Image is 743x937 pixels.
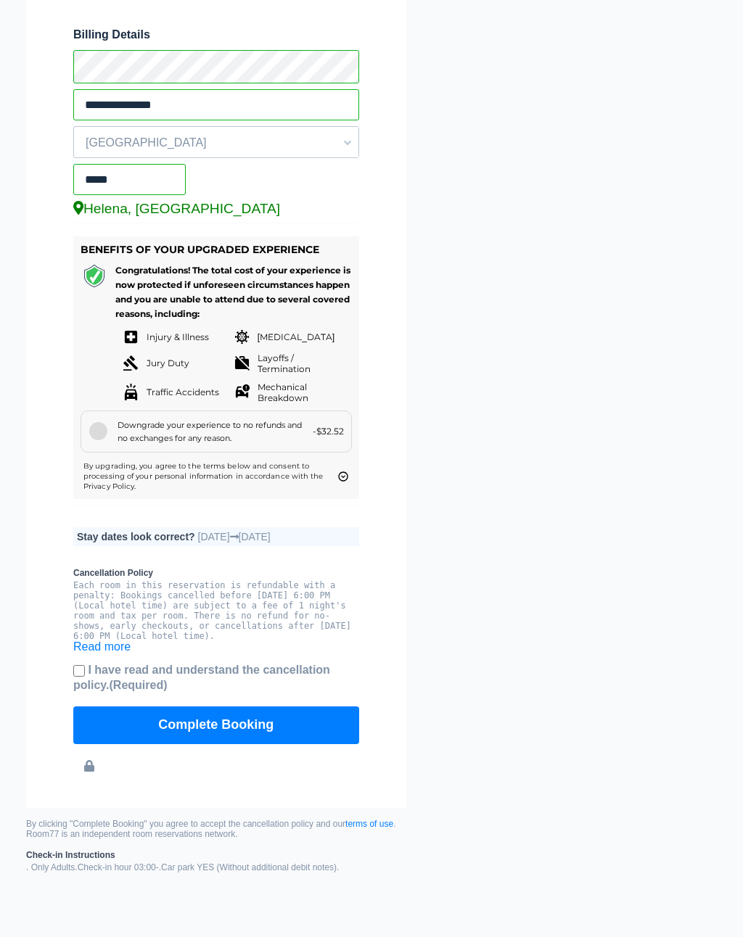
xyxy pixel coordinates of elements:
pre: Each room in this reservation is refundable with a penalty: Bookings cancelled before [DATE] 6:00... [73,580,359,641]
small: . Only Adults.Check-in hour 03:00-.Car park YES (Without additional debit notes). [26,850,406,872]
small: By clicking "Complete Booking" you agree to accept the cancellation policy and our . Room77 is an... [26,819,406,839]
b: Stay dates look correct? [77,531,195,542]
a: terms of use [345,819,393,829]
span: (Required) [110,679,168,691]
span: [DATE] [DATE] [198,531,271,542]
b: Check-in Instructions [26,850,406,860]
button: Complete Booking [73,706,359,744]
b: Cancellation Policy [73,568,359,578]
a: Read more [73,640,131,653]
span: Billing Details [73,28,359,41]
div: Helena, [GEOGRAPHIC_DATA] [73,201,359,217]
b: I have read and understand the cancellation policy. [73,664,330,691]
input: I have read and understand the cancellation policy.(Required) [73,665,85,677]
span: [GEOGRAPHIC_DATA] [74,131,358,155]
